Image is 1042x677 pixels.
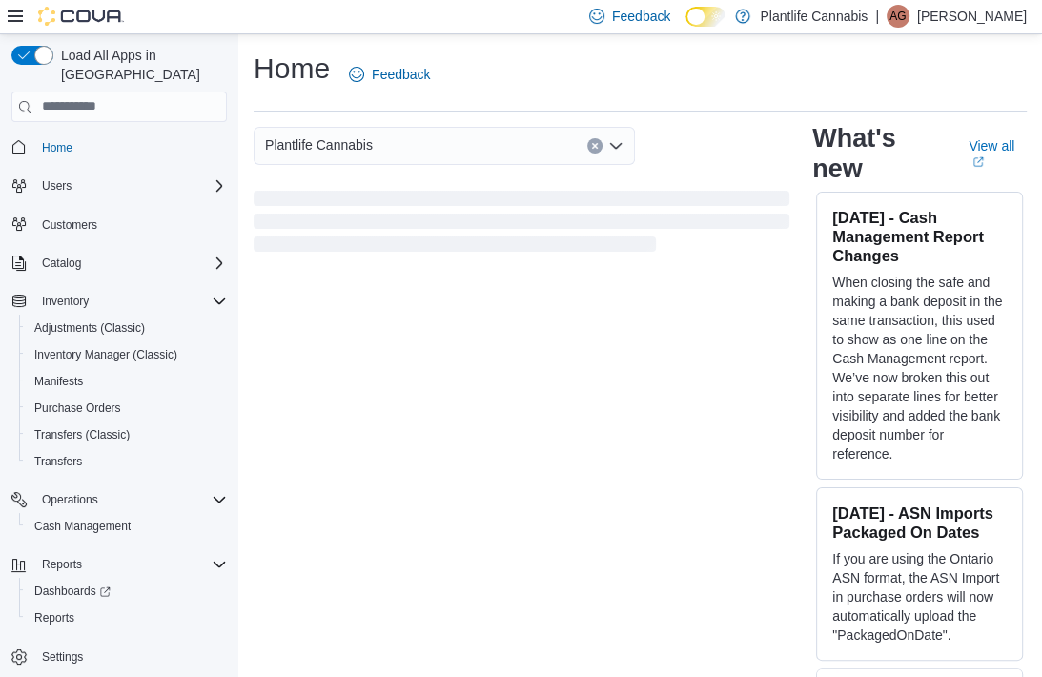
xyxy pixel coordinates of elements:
a: Transfers [27,450,90,473]
button: Purchase Orders [19,395,235,421]
p: [PERSON_NAME] [917,5,1027,28]
span: Inventory Manager (Classic) [34,347,177,362]
span: Customers [42,217,97,233]
p: When closing the safe and making a bank deposit in the same transaction, this used to show as one... [832,273,1007,463]
span: Inventory Manager (Classic) [27,343,227,366]
span: Dashboards [34,584,111,599]
a: Feedback [341,55,438,93]
span: Catalog [34,252,227,275]
a: Transfers (Classic) [27,423,137,446]
a: Reports [27,606,82,629]
span: Home [42,140,72,155]
h1: Home [254,50,330,88]
p: Plantlife Cannabis [760,5,868,28]
span: Cash Management [34,519,131,534]
a: View allExternal link [969,138,1027,169]
button: Inventory [4,288,235,315]
a: Cash Management [27,515,138,538]
button: Reports [34,553,90,576]
h2: What's new [812,123,946,184]
span: Transfers [34,454,82,469]
svg: External link [972,156,984,168]
input: Dark Mode [685,7,725,27]
button: Reports [19,605,235,631]
span: Operations [34,488,227,511]
span: Operations [42,492,98,507]
span: Loading [254,195,789,256]
a: Settings [34,646,91,668]
button: Reports [4,551,235,578]
span: Users [34,174,227,197]
button: Manifests [19,368,235,395]
button: Home [4,133,235,161]
a: Inventory Manager (Classic) [27,343,185,366]
a: Customers [34,214,105,236]
span: Reports [34,553,227,576]
h3: [DATE] - Cash Management Report Changes [832,208,1007,265]
span: Inventory [42,294,89,309]
span: Manifests [34,374,83,389]
button: Transfers [19,448,235,475]
span: Plantlife Cannabis [265,133,373,156]
button: Cash Management [19,513,235,540]
span: Adjustments (Classic) [27,317,227,339]
span: Customers [34,213,227,236]
a: Manifests [27,370,91,393]
span: Transfers (Classic) [27,423,227,446]
span: Purchase Orders [27,397,227,420]
a: Dashboards [19,578,235,605]
button: Operations [34,488,106,511]
span: Load All Apps in [GEOGRAPHIC_DATA] [53,46,227,84]
button: Inventory Manager (Classic) [19,341,235,368]
span: AG [889,5,906,28]
span: Users [42,178,72,194]
span: Transfers (Classic) [34,427,130,442]
span: Reports [27,606,227,629]
span: Settings [34,645,227,668]
a: Home [34,136,80,159]
span: Dark Mode [685,27,686,28]
span: Dashboards [27,580,227,603]
button: Adjustments (Classic) [19,315,235,341]
span: Transfers [27,450,227,473]
button: Inventory [34,290,96,313]
span: Cash Management [27,515,227,538]
a: Dashboards [27,580,118,603]
button: Settings [4,643,235,670]
span: Catalog [42,256,81,271]
span: Reports [42,557,82,572]
button: Transfers (Classic) [19,421,235,448]
span: Inventory [34,290,227,313]
h3: [DATE] - ASN Imports Packaged On Dates [832,503,1007,542]
button: Catalog [34,252,89,275]
button: Operations [4,486,235,513]
button: Open list of options [608,138,623,154]
button: Customers [4,211,235,238]
span: Purchase Orders [34,400,121,416]
span: Home [34,135,227,159]
p: | [875,5,879,28]
button: Users [34,174,79,197]
button: Catalog [4,250,235,277]
button: Users [4,173,235,199]
img: Cova [38,7,124,26]
span: Feedback [372,65,430,84]
a: Purchase Orders [27,397,129,420]
div: Amelia Goldsworthy [887,5,909,28]
a: Adjustments (Classic) [27,317,153,339]
p: If you are using the Ontario ASN format, the ASN Import in purchase orders will now automatically... [832,549,1007,645]
span: Adjustments (Classic) [34,320,145,336]
span: Settings [42,649,83,665]
span: Reports [34,610,74,626]
span: Manifests [27,370,227,393]
span: Feedback [612,7,670,26]
button: Clear input [587,138,603,154]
